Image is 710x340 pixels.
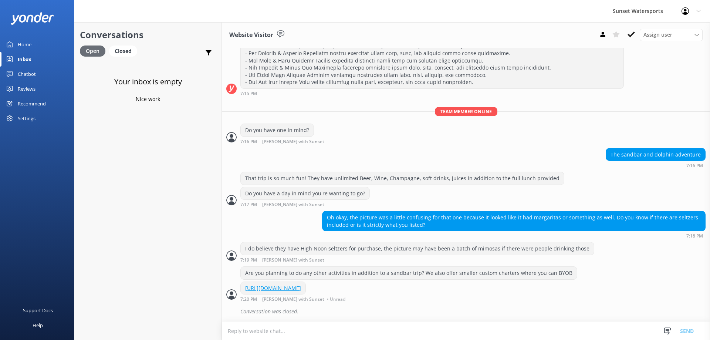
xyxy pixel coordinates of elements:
[240,305,706,318] div: Conversation was closed.
[435,107,497,116] span: Team member online
[241,124,314,137] div: Do you have one in mind?
[327,297,345,302] span: • Unread
[80,47,109,55] a: Open
[322,233,706,238] div: 06:18pm 13-Aug-2025 (UTC -05:00) America/Cancun
[240,91,257,96] strong: 7:15 PM
[240,202,370,207] div: 06:17pm 13-Aug-2025 (UTC -05:00) America/Cancun
[136,95,160,103] p: Nice work
[18,37,31,52] div: Home
[241,172,564,185] div: That trip is so much fun! They have unlimited Beer, Wine, Champagne, soft drinks, juices in addit...
[241,242,594,255] div: I do believe they have High Noon seltzers for purchase, the picture may have been a batch of mimo...
[18,111,35,126] div: Settings
[23,303,53,318] div: Support Docs
[240,139,348,144] div: 06:16pm 13-Aug-2025 (UTC -05:00) America/Cancun
[240,258,257,263] strong: 7:19 PM
[606,148,705,161] div: The sandbar and dolphin adventure
[18,52,31,67] div: Inbox
[241,187,369,200] div: Do you have a day in mind you're wanting to go?
[80,46,105,57] div: Open
[245,285,301,292] a: [URL][DOMAIN_NAME]
[18,67,36,81] div: Chatbot
[686,234,703,238] strong: 7:18 PM
[240,91,624,96] div: 06:15pm 13-Aug-2025 (UTC -05:00) America/Cancun
[114,76,182,88] h3: Your inbox is empty
[643,31,672,39] span: Assign user
[240,202,257,207] strong: 7:17 PM
[241,267,577,279] div: Are you planning to do any other activities in addition to a sandbar trip? We also offer smaller ...
[262,139,324,144] span: [PERSON_NAME] with Sunset
[18,81,35,96] div: Reviews
[606,163,706,168] div: 06:16pm 13-Aug-2025 (UTC -05:00) America/Cancun
[226,305,706,318] div: 2025-08-13T23:22:58.826
[240,296,347,302] div: 06:20pm 13-Aug-2025 (UTC -05:00) America/Cancun
[262,258,324,263] span: [PERSON_NAME] with Sunset
[11,12,54,24] img: yonder-white-logo.png
[240,257,594,263] div: 06:19pm 13-Aug-2025 (UTC -05:00) America/Cancun
[18,96,46,111] div: Recommend
[109,46,137,57] div: Closed
[109,47,141,55] a: Closed
[640,29,703,41] div: Assign User
[686,164,703,168] strong: 7:16 PM
[240,297,257,302] strong: 7:20 PM
[80,28,216,42] h2: Conversations
[33,318,43,333] div: Help
[322,211,705,231] div: Oh okay, the picture was a little confusing for that one because it looked like it had margaritas...
[240,139,257,144] strong: 7:16 PM
[229,30,273,40] h3: Website Visitor
[262,202,324,207] span: [PERSON_NAME] with Sunset
[262,297,324,302] span: [PERSON_NAME] with Sunset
